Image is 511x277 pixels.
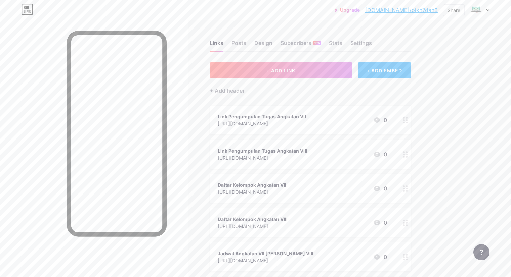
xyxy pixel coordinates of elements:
a: [DOMAIN_NAME]/oikn7dan8 [365,6,438,14]
div: [URL][DOMAIN_NAME] [218,154,307,161]
div: Settings [350,39,372,51]
div: Share [448,7,460,14]
img: oikn7dan8 [470,4,482,16]
div: Links [210,39,223,51]
div: 0 [373,184,387,192]
div: Link Pengumpulan Tugas Angkatan VIII [218,147,307,154]
div: 0 [373,150,387,158]
div: 0 [373,253,387,261]
div: Link Pengumpulan Tugas Angkatan VII [218,113,306,120]
span: + ADD LINK [266,68,295,73]
div: Subscribers [281,39,321,51]
div: Daftar Kelompok Angkatan VIII [218,216,288,223]
div: Posts [231,39,246,51]
span: NEW [314,41,320,45]
div: Jadwal Angkatan VII [PERSON_NAME] VIII [218,250,313,257]
div: [URL][DOMAIN_NAME] [218,120,306,127]
div: Daftar Kelompok Angkatan VII [218,181,286,188]
a: Upgrade [334,7,360,13]
div: Stats [329,39,342,51]
div: [URL][DOMAIN_NAME] [218,188,286,196]
div: 0 [373,219,387,227]
div: + Add header [210,87,245,95]
div: + ADD EMBED [358,62,411,78]
div: [URL][DOMAIN_NAME] [218,223,288,230]
div: Design [254,39,272,51]
div: [URL][DOMAIN_NAME] [218,257,313,264]
button: + ADD LINK [210,62,352,78]
div: 0 [373,116,387,124]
